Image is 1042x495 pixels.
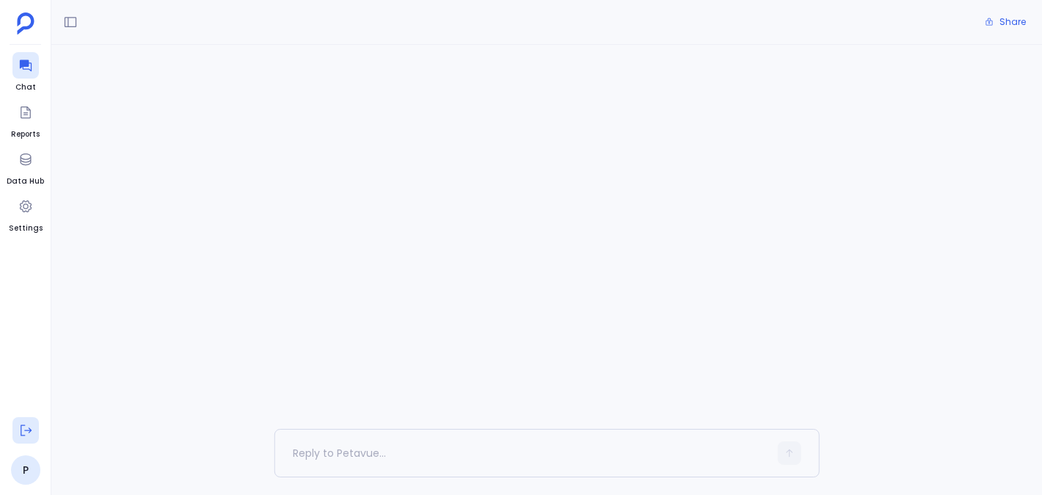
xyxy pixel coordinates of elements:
[976,12,1035,32] button: Share
[9,223,43,234] span: Settings
[9,193,43,234] a: Settings
[12,82,39,93] span: Chat
[17,12,34,35] img: petavue logo
[11,455,40,485] a: P
[11,99,40,140] a: Reports
[11,129,40,140] span: Reports
[12,52,39,93] a: Chat
[7,146,44,187] a: Data Hub
[7,176,44,187] span: Data Hub
[999,16,1026,28] span: Share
